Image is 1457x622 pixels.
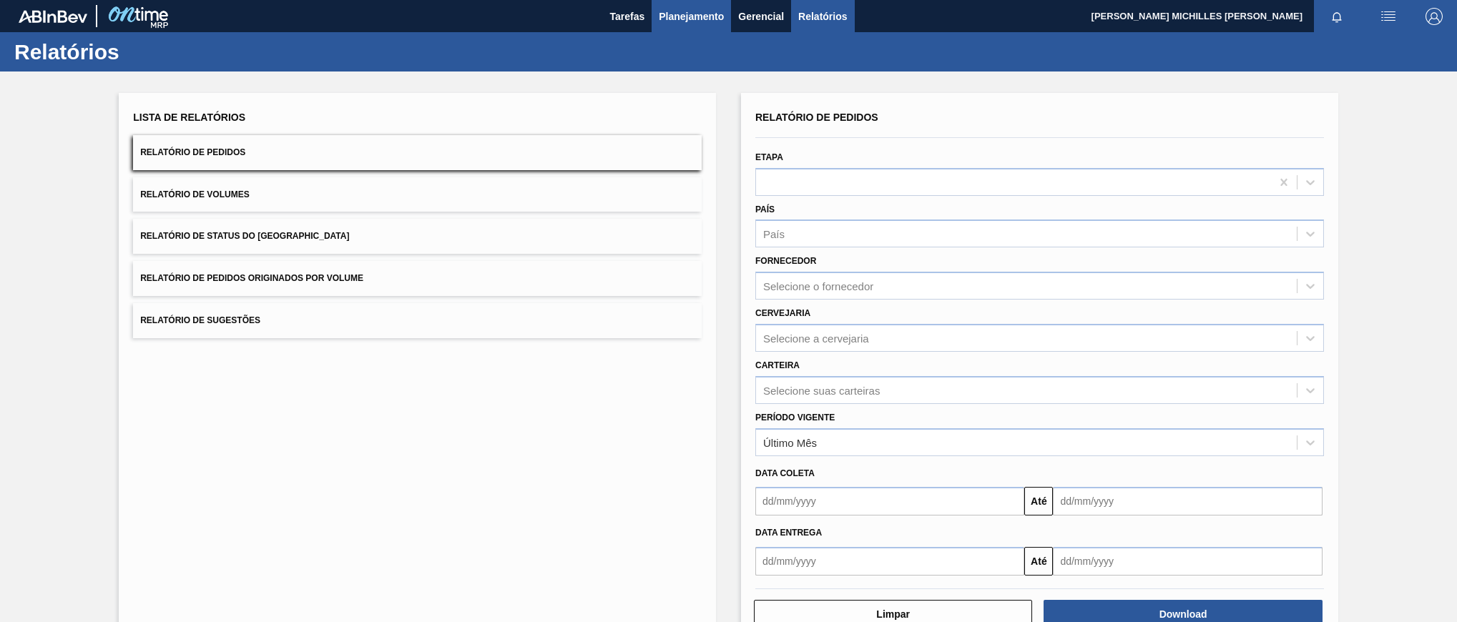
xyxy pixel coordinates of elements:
[755,413,835,423] label: Período Vigente
[763,228,785,240] div: País
[763,384,880,396] div: Selecione suas carteiras
[755,112,878,123] span: Relatório de Pedidos
[1380,8,1397,25] img: userActions
[798,8,847,25] span: Relatórios
[14,44,268,60] h1: Relatórios
[755,308,810,318] label: Cervejaria
[1053,547,1322,576] input: dd/mm/yyyy
[755,360,800,370] label: Carteira
[133,303,702,338] button: Relatório de Sugestões
[133,135,702,170] button: Relatório de Pedidos
[755,256,816,266] label: Fornecedor
[609,8,644,25] span: Tarefas
[763,436,817,448] div: Último Mês
[133,261,702,296] button: Relatório de Pedidos Originados por Volume
[755,528,822,538] span: Data Entrega
[140,273,363,283] span: Relatório de Pedidos Originados por Volume
[763,280,873,292] div: Selecione o fornecedor
[140,315,260,325] span: Relatório de Sugestões
[659,8,724,25] span: Planejamento
[755,547,1024,576] input: dd/mm/yyyy
[755,152,783,162] label: Etapa
[1426,8,1443,25] img: Logout
[763,332,869,344] div: Selecione a cervejaria
[755,487,1024,515] input: dd/mm/yyyy
[755,204,775,214] label: País
[133,112,245,123] span: Lista de Relatórios
[133,219,702,254] button: Relatório de Status do [GEOGRAPHIC_DATA]
[140,189,249,199] span: Relatório de Volumes
[19,10,87,23] img: TNhmsLtSVTkK8tSr43FrP2fwEKptu5GPRR3wAAAABJRU5ErkJggg==
[1024,487,1053,515] button: Até
[738,8,784,25] span: Gerencial
[140,231,349,241] span: Relatório de Status do [GEOGRAPHIC_DATA]
[1024,547,1053,576] button: Até
[140,147,245,157] span: Relatório de Pedidos
[1314,6,1360,26] button: Notificações
[755,468,815,478] span: Data coleta
[1053,487,1322,515] input: dd/mm/yyyy
[133,177,702,212] button: Relatório de Volumes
